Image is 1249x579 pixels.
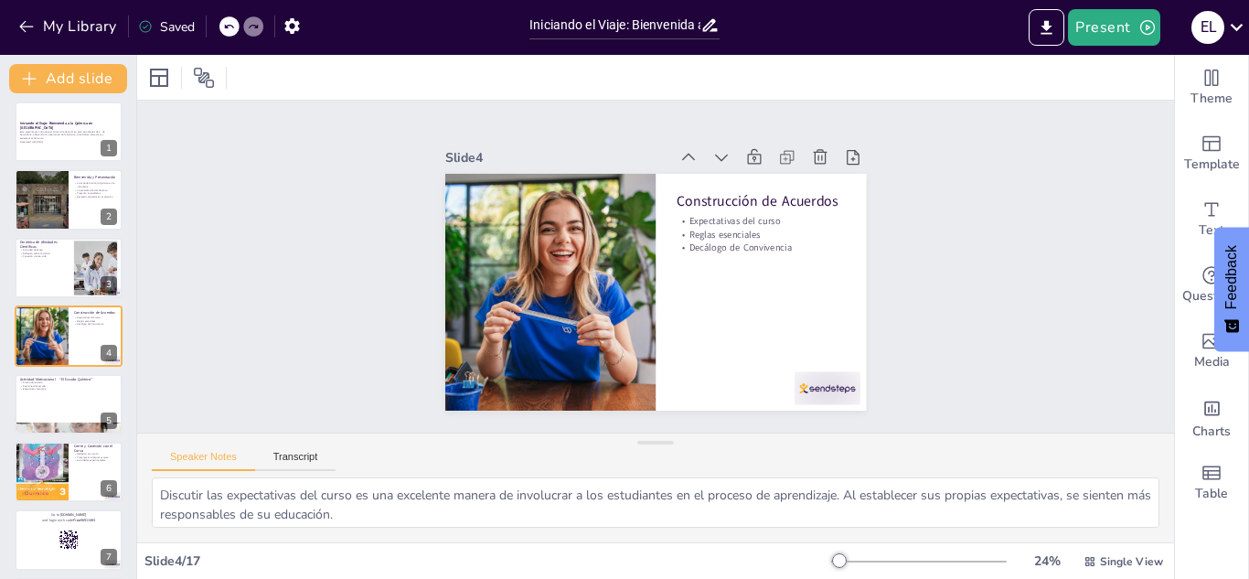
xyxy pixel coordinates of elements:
button: Add slide [9,64,127,93]
p: Construcción de Acuerdos [590,63,660,230]
div: Add images, graphics, shapes or video [1175,318,1248,384]
div: E L [1191,11,1224,44]
div: Add charts and graphs [1175,384,1248,450]
div: Slide 4 [478,218,563,435]
div: Slide 4 / 17 [144,552,831,570]
div: 5 [15,374,123,434]
p: Expectativas del curso [74,316,117,320]
span: Table [1195,484,1228,504]
button: Speaker Notes [152,451,255,471]
p: Generated with [URL] [20,140,117,144]
p: Expectativas del curso [613,70,677,235]
div: 2 [15,169,123,230]
p: Esta presentación introduce el primer día de Química para estudiantes de 3° de Secundaria, abarca... [20,130,117,140]
p: Conexión ciencia-vida [20,255,69,259]
p: Presentación del primer tema [74,456,117,459]
p: and login with code [20,518,117,523]
div: 1 [15,102,123,162]
div: Add text boxes [1175,187,1248,252]
div: 5 [101,413,117,429]
div: Add a table [1175,450,1248,516]
p: La presentación del docente [74,188,117,191]
p: Actividades experimentales [74,459,117,463]
span: Template [1184,155,1240,175]
div: Get real-time input from your audience [1175,252,1248,318]
div: 7 [101,549,117,565]
button: Export to PowerPoint [1029,9,1064,46]
div: 4 [15,306,123,366]
span: Single View [1100,554,1163,569]
span: Text [1199,220,1224,241]
button: Transcript [255,451,336,471]
p: Reglas esenciales [74,319,117,323]
span: Questions [1182,286,1242,306]
span: Charts [1192,422,1231,442]
p: Reflexión en círculo [74,452,117,456]
span: Media [1194,352,1230,372]
span: Feedback [1223,245,1240,309]
p: Reflexión sobre la ciencia [20,252,69,255]
div: Saved [138,18,195,36]
p: Secciones del escudo [20,384,117,388]
p: Decálogo de Convivencia [637,79,701,243]
div: 3 [101,276,117,293]
div: 4 [101,345,117,361]
p: Exposición voluntaria [20,387,117,391]
button: Feedback - Show survey [1214,227,1249,351]
div: Change the overall theme [1175,55,1248,121]
p: Reglas esenciales [625,74,689,239]
textarea: Discutir las expectativas del curso es una excelente manera de involucrar a los estudiantes en el... [152,477,1159,528]
div: Layout [144,63,174,92]
strong: Iniciando el Viaje: Bienvenida a la Química en [GEOGRAPHIC_DATA] [20,121,92,131]
div: 6 [101,480,117,497]
div: Add ready made slides [1175,121,1248,187]
div: 1 [101,140,117,156]
button: My Library [14,12,124,41]
p: Dinámica de Afinidades Científicas [20,240,69,250]
p: Cierre y Conexión con el Curso [74,444,117,454]
p: Bienvenida y Presentación [74,174,117,179]
div: 3 [15,238,123,298]
span: Position [193,67,215,89]
div: 2 [101,209,117,225]
p: Go to [20,513,117,519]
p: Construcción de Acuerdos [74,310,117,316]
div: 7 [15,509,123,570]
p: Ejemplos anotados en el pizarrón [74,195,117,198]
p: Diseño del escudo [20,381,117,384]
p: Actividad de Bingo [20,248,69,252]
button: E L [1191,9,1224,46]
button: Present [1068,9,1159,46]
input: Insert title [529,12,700,38]
span: Theme [1190,89,1233,109]
p: Pregunta rompehielos [74,191,117,195]
div: 6 [15,442,123,502]
strong: [DOMAIN_NAME] [60,513,87,518]
p: Actividad Motivacional – “El Escudo Químico” [20,376,117,381]
div: 24 % [1025,552,1069,570]
p: La importancia de la Química en la vida diaria [74,181,117,188]
p: Decálogo de Convivencia [74,323,117,327]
